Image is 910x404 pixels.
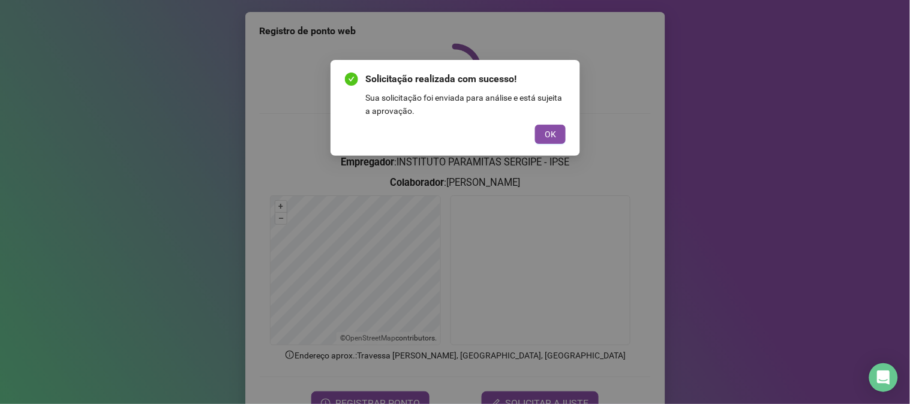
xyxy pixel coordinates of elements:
[345,73,358,86] span: check-circle
[365,91,566,117] div: Sua solicitação foi enviada para análise e está sujeita a aprovação.
[365,72,566,86] span: Solicitação realizada com sucesso!
[535,125,566,144] button: OK
[869,363,898,392] div: Open Intercom Messenger
[545,128,556,141] span: OK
